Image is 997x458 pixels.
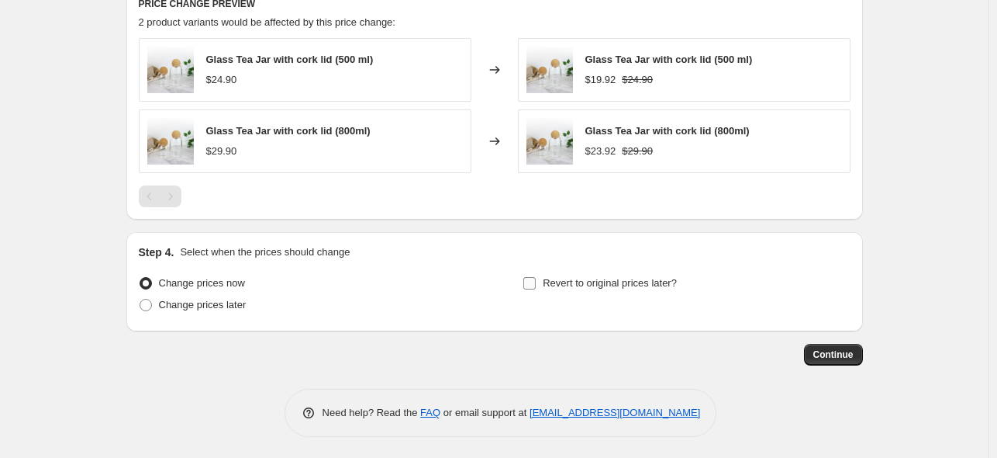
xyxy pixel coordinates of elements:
[585,54,753,65] span: Glass Tea Jar with cork lid (500 ml)
[530,407,700,418] a: [EMAIL_ADDRESS][DOMAIN_NAME]
[585,72,616,88] div: $19.92
[813,349,854,361] span: Continue
[147,47,194,93] img: Emp_Jar_-1_80x.jpg
[147,118,194,165] img: Emp_Jar_-1_80x.jpg
[420,407,440,418] a: FAQ
[206,72,237,88] div: $24.90
[585,144,616,159] div: $23.92
[543,277,677,289] span: Revert to original prices later?
[526,118,573,165] img: Emp_Jar_-1_80x.jpg
[159,277,245,289] span: Change prices now
[206,125,371,137] span: Glass Tea Jar with cork lid (800ml)
[526,47,573,93] img: Emp_Jar_-1_80x.jpg
[622,144,653,159] strike: $29.90
[323,407,421,418] span: Need help? Read the
[440,407,530,418] span: or email support at
[139,16,395,28] span: 2 product variants would be affected by this price change:
[139,245,174,260] h2: Step 4.
[159,299,247,311] span: Change prices later
[206,144,237,159] div: $29.90
[139,186,181,207] nav: Pagination
[206,54,374,65] span: Glass Tea Jar with cork lid (500 ml)
[804,344,863,366] button: Continue
[585,125,750,137] span: Glass Tea Jar with cork lid (800ml)
[180,245,350,260] p: Select when the prices should change
[622,72,653,88] strike: $24.90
